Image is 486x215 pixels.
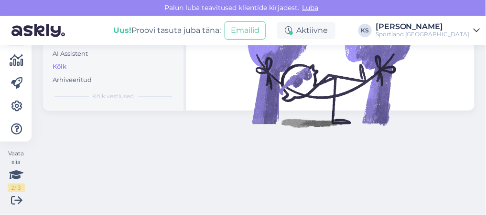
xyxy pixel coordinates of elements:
[8,184,25,192] div: 2 / 3
[53,49,88,59] div: AI Assistent
[53,62,66,72] div: Kõik
[113,26,131,35] b: Uus!
[376,23,470,31] div: [PERSON_NAME]
[113,25,221,36] div: Proovi tasuta juba täna:
[53,75,92,85] div: Arhiveeritud
[300,3,322,12] span: Luba
[8,149,25,192] div: Vaata siia
[376,31,470,38] div: Sportland [GEOGRAPHIC_DATA]
[376,23,480,38] a: [PERSON_NAME]Sportland [GEOGRAPHIC_DATA]
[93,92,134,101] span: Kõik vestlused
[358,24,372,37] div: KS
[225,21,266,40] button: Emailid
[277,22,335,39] div: Aktiivne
